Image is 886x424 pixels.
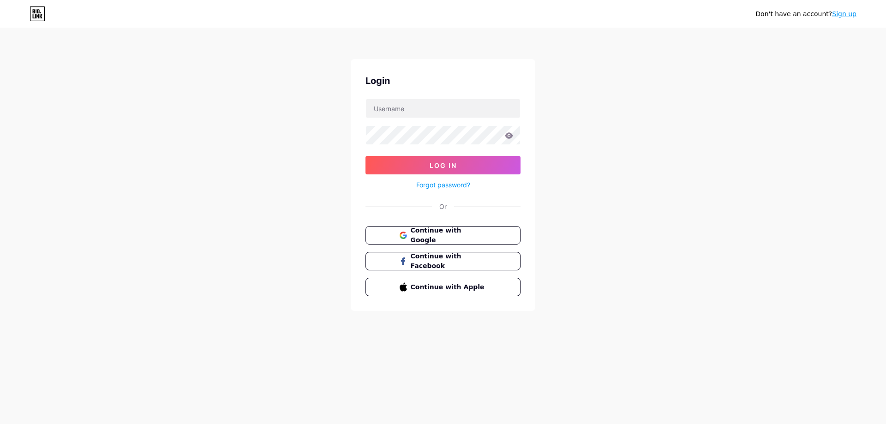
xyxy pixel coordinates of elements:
[365,156,521,174] button: Log In
[430,161,457,169] span: Log In
[365,74,521,88] div: Login
[411,282,487,292] span: Continue with Apple
[411,251,487,271] span: Continue with Facebook
[439,202,447,211] div: Or
[365,252,521,270] button: Continue with Facebook
[755,9,856,19] div: Don't have an account?
[832,10,856,18] a: Sign up
[365,226,521,245] button: Continue with Google
[365,278,521,296] button: Continue with Apple
[411,226,487,245] span: Continue with Google
[416,180,470,190] a: Forgot password?
[366,99,520,118] input: Username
